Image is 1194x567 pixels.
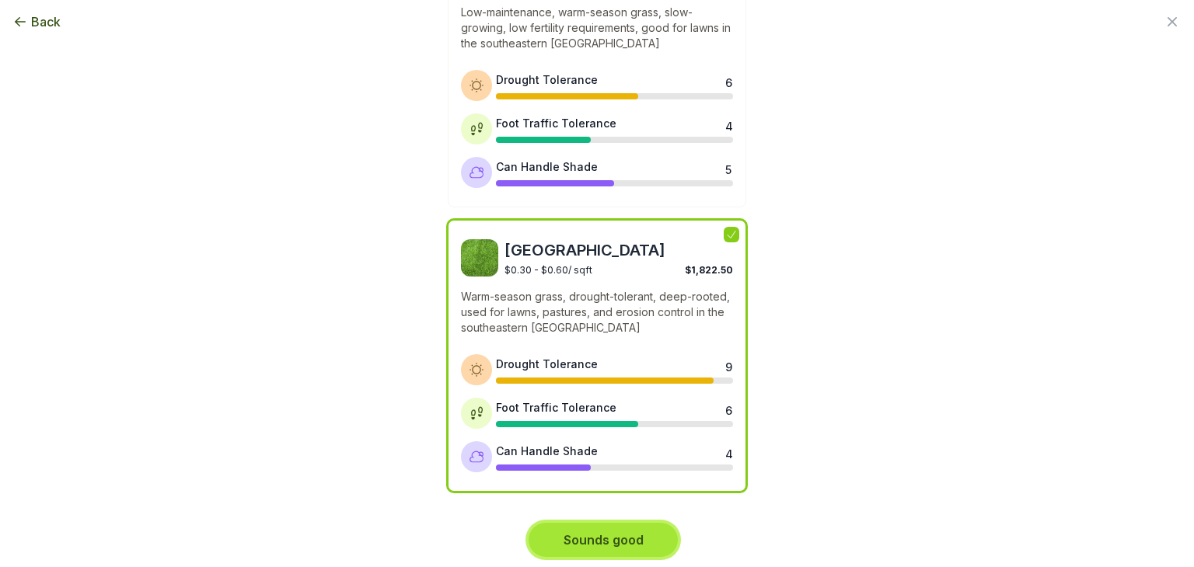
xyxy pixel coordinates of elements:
[725,118,731,130] div: 4
[31,12,61,31] span: Back
[469,121,484,137] img: Foot traffic tolerance icon
[725,162,731,174] div: 5
[469,405,484,421] img: Foot traffic tolerance icon
[725,75,731,87] div: 6
[469,362,484,377] img: Drought tolerance icon
[496,158,598,175] div: Can Handle Shade
[685,264,733,276] span: $1,822.50
[504,264,592,276] span: $0.30 - $0.60 / sqft
[469,165,484,180] img: Shade tolerance icon
[496,399,616,416] div: Foot Traffic Tolerance
[496,115,616,131] div: Foot Traffic Tolerance
[496,71,598,88] div: Drought Tolerance
[461,289,733,336] p: Warm-season grass, drought-tolerant, deep-rooted, used for lawns, pastures, and erosion control i...
[496,443,598,459] div: Can Handle Shade
[529,523,678,557] button: Sounds good
[504,239,733,261] span: [GEOGRAPHIC_DATA]
[725,402,731,415] div: 6
[725,359,731,371] div: 9
[461,239,498,277] img: Bahia sod image
[469,449,484,464] img: Shade tolerance icon
[12,12,61,31] button: Back
[496,356,598,372] div: Drought Tolerance
[725,446,731,458] div: 4
[469,78,484,93] img: Drought tolerance icon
